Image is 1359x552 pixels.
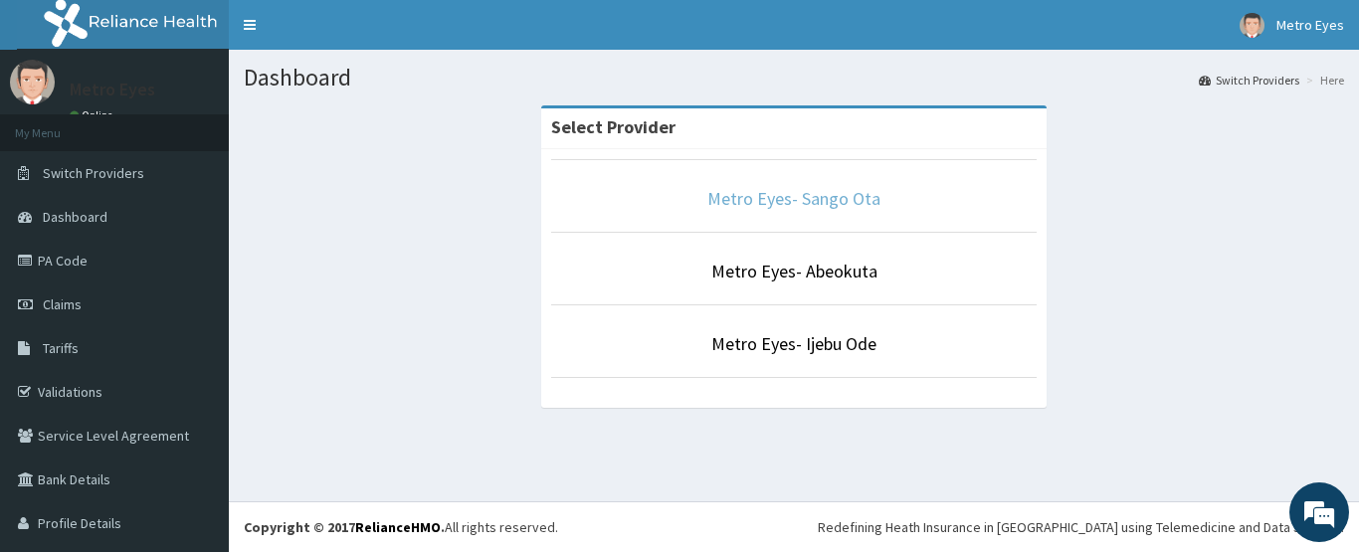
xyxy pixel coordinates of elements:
span: Metro Eyes [1276,16,1344,34]
a: Metro Eyes- Ijebu Ode [711,332,876,355]
footer: All rights reserved. [229,501,1359,552]
li: Here [1301,72,1344,89]
p: Metro Eyes [70,81,155,98]
a: Metro Eyes- Abeokuta [711,260,877,282]
img: User Image [10,60,55,104]
a: Metro Eyes- Sango Ota [707,187,880,210]
a: Online [70,108,117,122]
span: Switch Providers [43,164,144,182]
h1: Dashboard [244,65,1344,91]
a: Switch Providers [1199,72,1299,89]
span: Tariffs [43,339,79,357]
img: User Image [1240,13,1264,38]
span: Claims [43,295,82,313]
strong: Copyright © 2017 . [244,518,445,536]
div: Redefining Heath Insurance in [GEOGRAPHIC_DATA] using Telemedicine and Data Science! [818,517,1344,537]
strong: Select Provider [551,115,676,138]
a: RelianceHMO [355,518,441,536]
span: Dashboard [43,208,107,226]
